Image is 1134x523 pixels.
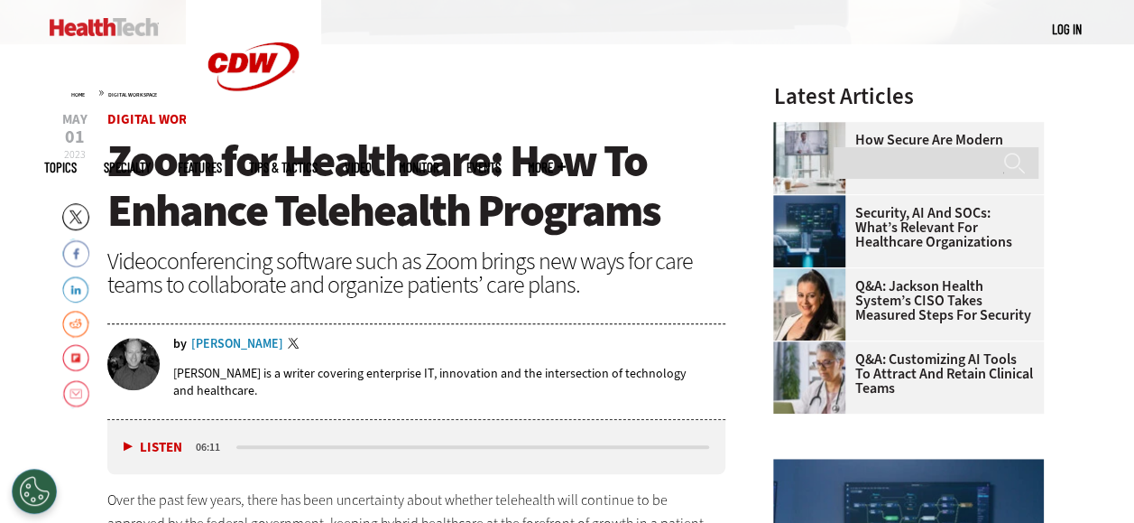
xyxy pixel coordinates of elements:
[399,161,439,174] a: MonITor
[773,195,854,210] a: security team in high-tech computer room
[191,338,283,350] a: [PERSON_NAME]
[107,131,660,240] span: Zoom for Healthcare: How To Enhance Telehealth Programs
[50,18,159,36] img: Home
[466,161,501,174] a: Events
[104,161,151,174] span: Specialty
[107,249,726,296] div: Videoconferencing software such as Zoom brings new ways for care teams to collaborate and organiz...
[249,161,318,174] a: Tips & Tactics
[44,161,77,174] span: Topics
[773,279,1033,322] a: Q&A: Jackson Health System’s CISO Takes Measured Steps for Security
[1052,21,1082,37] a: Log in
[773,341,845,414] img: doctor on laptop
[773,195,845,267] img: security team in high-tech computer room
[173,365,726,399] p: [PERSON_NAME] is a writer covering enterprise IT, innovation and the intersection of technology a...
[107,420,726,474] div: media player
[186,119,321,138] a: CDW
[773,352,1033,396] a: Q&A: Customizing AI Tools To Attract and Retain Clinical Teams
[773,341,854,356] a: doctor on laptop
[173,338,187,350] span: by
[345,161,372,174] a: Video
[1052,20,1082,39] div: User menu
[12,469,57,514] div: Cookies Settings
[773,268,854,283] a: Connie Barrera
[107,338,160,390] img: Brian Horowitz
[528,161,566,174] span: More
[124,441,182,454] button: Listen
[773,206,1033,249] a: Security, AI and SOCs: What’s Relevant for Healthcare Organizations
[288,338,304,352] a: Twitter
[178,161,222,174] a: Features
[12,469,57,514] button: Open Preferences
[773,122,845,194] img: care team speaks with physician over conference call
[193,439,234,455] div: duration
[773,268,845,341] img: Connie Barrera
